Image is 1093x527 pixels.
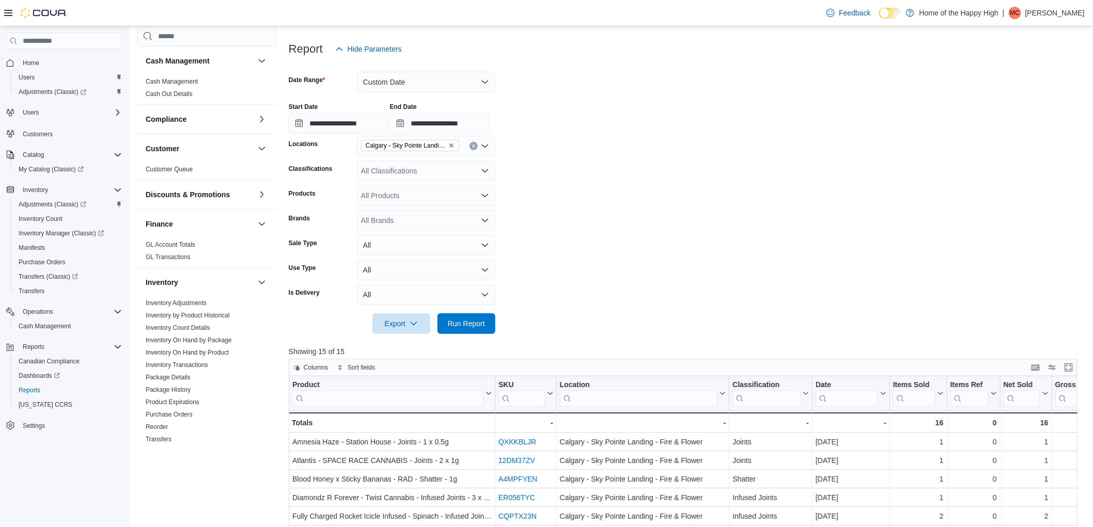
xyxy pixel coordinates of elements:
span: Users [19,106,122,119]
div: SKU [498,380,545,390]
button: Remove Calgary - Sky Pointe Landing - Fire & Flower from selection in this group [448,142,455,149]
span: Customers [23,130,53,138]
div: Date [816,380,878,407]
div: [DATE] [816,473,886,485]
div: Product [292,380,483,390]
a: A4MPFYEN [498,475,537,483]
a: Adjustments (Classic) [14,86,90,98]
span: Purchase Orders [14,256,122,268]
button: Customer [256,142,268,155]
div: Fully Charged Rocket Icicle Infused - Spinach - Infused Joints - 1 x 0.7g [292,510,492,522]
a: GL Transactions [146,253,191,261]
label: Brands [289,214,310,222]
span: Inventory Count [14,213,122,225]
div: Items Ref [950,380,988,390]
button: Reports [2,340,126,354]
span: Reorder [146,423,168,431]
button: Net Sold [1003,380,1048,407]
div: - [498,417,553,429]
span: Calgary - Sky Pointe Landing - Fire & Flower [361,140,459,151]
div: Location [559,380,717,390]
span: Cash Out Details [146,90,193,98]
a: QXKKBLJR [498,438,536,446]
button: Items Ref [950,380,996,407]
div: 1 [893,473,944,485]
div: Infused Joints [732,510,809,522]
div: [DATE] [816,454,886,467]
button: Open list of options [481,167,489,175]
button: Purchase Orders [10,255,126,269]
a: Cash Management [146,78,198,85]
div: Net Sold [1003,380,1040,390]
a: Feedback [822,3,875,23]
button: Cash Management [10,319,126,333]
a: Reorder [146,423,168,430]
button: Customers [2,126,126,141]
span: Reports [19,341,122,353]
button: Cash Management [256,55,268,67]
span: GL Account Totals [146,241,195,249]
a: Transfers [146,436,171,443]
div: 0 [950,491,997,504]
span: Washington CCRS [14,398,122,411]
button: Open list of options [481,142,489,150]
span: Catalog [19,149,122,161]
div: 0 [950,454,997,467]
button: Export [372,313,430,334]
h3: Inventory [146,277,178,288]
span: GL Transactions [146,253,191,261]
div: - [732,417,809,429]
button: Location [559,380,726,407]
div: 2 [1004,510,1049,522]
span: Inventory [23,186,48,194]
div: Location [559,380,717,407]
span: Inventory Adjustments [146,299,207,307]
div: 0 [950,436,997,448]
button: Finance [256,218,268,230]
input: Dark Mode [879,8,901,19]
a: Package History [146,386,191,393]
button: Settings [2,418,126,433]
div: 1 [893,454,944,467]
button: Home [2,55,126,70]
span: Inventory Count Details [146,324,210,332]
button: All [357,284,495,305]
h3: Report [289,43,323,55]
button: All [357,260,495,280]
div: 16 [1003,417,1048,429]
img: Cova [21,8,67,18]
button: Columns [289,361,332,374]
button: Discounts & Promotions [256,188,268,201]
label: Locations [289,140,318,148]
button: Run Report [438,313,495,334]
div: 0 [950,417,996,429]
button: Reports [19,341,49,353]
label: End Date [390,103,417,111]
span: Manifests [19,244,45,252]
div: 16 [893,417,944,429]
a: Purchase Orders [14,256,70,268]
a: Users [14,71,39,84]
button: Enter fullscreen [1063,361,1075,374]
span: Users [19,73,35,82]
button: Classification [732,380,809,407]
div: Amnesia Haze - Station House - Joints - 1 x 0.5g [292,436,492,448]
div: Finance [137,238,276,267]
button: Open list of options [481,216,489,225]
button: Catalog [19,149,48,161]
h3: Finance [146,219,173,229]
div: 1 [1004,454,1049,467]
label: Products [289,189,316,198]
span: Transfers (Classic) [14,270,122,283]
span: Sort fields [348,363,375,372]
span: Reports [14,384,122,396]
span: Inventory Transactions [146,361,208,369]
button: Manifests [10,241,126,255]
button: Open list of options [481,191,489,200]
a: Manifests [14,242,49,254]
label: Date Range [289,76,325,84]
h3: Compliance [146,114,186,124]
button: Keyboard shortcuts [1029,361,1042,374]
a: Inventory Adjustments [146,299,207,307]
